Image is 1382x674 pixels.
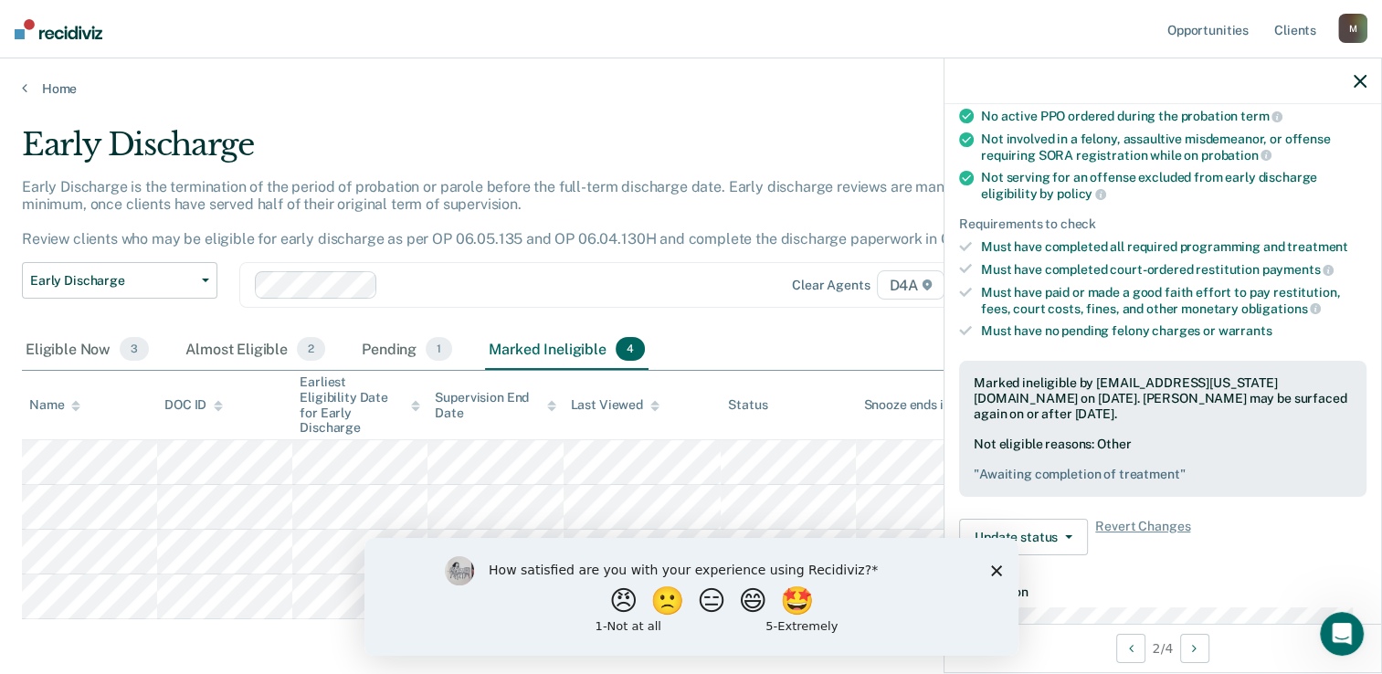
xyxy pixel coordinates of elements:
span: term [1240,109,1282,123]
iframe: Survey by Kim from Recidiviz [364,538,1018,656]
span: treatment [1287,239,1348,254]
div: Not involved in a felony, assaultive misdemeanor, or offense requiring SORA registration while on [981,132,1366,163]
button: Next Opportunity [1180,634,1209,663]
span: D4A [877,270,944,300]
div: Name [29,397,80,413]
div: No active PPO ordered during the probation [981,108,1366,124]
div: Earliest Eligibility Date for Early Discharge [300,374,420,436]
div: Must have completed court-ordered restitution [981,261,1366,278]
span: payments [1262,262,1335,277]
div: DOC ID [164,397,223,413]
pre: " Awaiting completion of treatment " [974,467,1352,482]
span: policy [1057,186,1106,201]
a: Home [22,80,1360,97]
div: Early Discharge [22,126,1059,178]
span: Early Discharge [30,273,195,289]
button: Update status [959,519,1088,555]
div: Must have completed all required programming and [981,239,1366,255]
div: 2 / 4 [944,624,1381,672]
div: Not eligible reasons: Other [974,437,1352,482]
div: Almost Eligible [182,330,329,370]
span: obligations [1241,301,1321,316]
img: Recidiviz [15,19,102,39]
div: Snooze ends in [863,397,966,413]
div: Marked Ineligible [485,330,649,370]
div: Status [728,397,767,413]
div: Clear agents [792,278,870,293]
span: 3 [120,337,149,361]
p: Early Discharge is the termination of the period of probation or parole before the full-term disc... [22,178,1004,248]
span: probation [1201,148,1272,163]
div: Pending [358,330,456,370]
div: Eligible Now [22,330,153,370]
span: warrants [1218,323,1272,338]
span: Revert Changes [1095,519,1190,555]
div: M [1338,14,1367,43]
div: Supervision End Date [435,390,555,421]
span: 4 [616,337,645,361]
button: Previous Opportunity [1116,634,1145,663]
div: Must have no pending felony charges or [981,323,1366,339]
span: 2 [297,337,325,361]
div: Marked ineligible by [EMAIL_ADDRESS][US_STATE][DOMAIN_NAME] on [DATE]. [PERSON_NAME] may be surfa... [974,375,1352,421]
span: 1 [426,337,452,361]
dt: Supervision [959,584,1366,600]
div: Not serving for an offense excluded from early discharge eligibility by [981,170,1366,201]
div: Must have paid or made a good faith effort to pay restitution, fees, court costs, fines, and othe... [981,285,1366,316]
div: Requirements to check [959,216,1366,232]
div: Last Viewed [571,397,659,413]
iframe: Intercom live chat [1320,612,1364,656]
